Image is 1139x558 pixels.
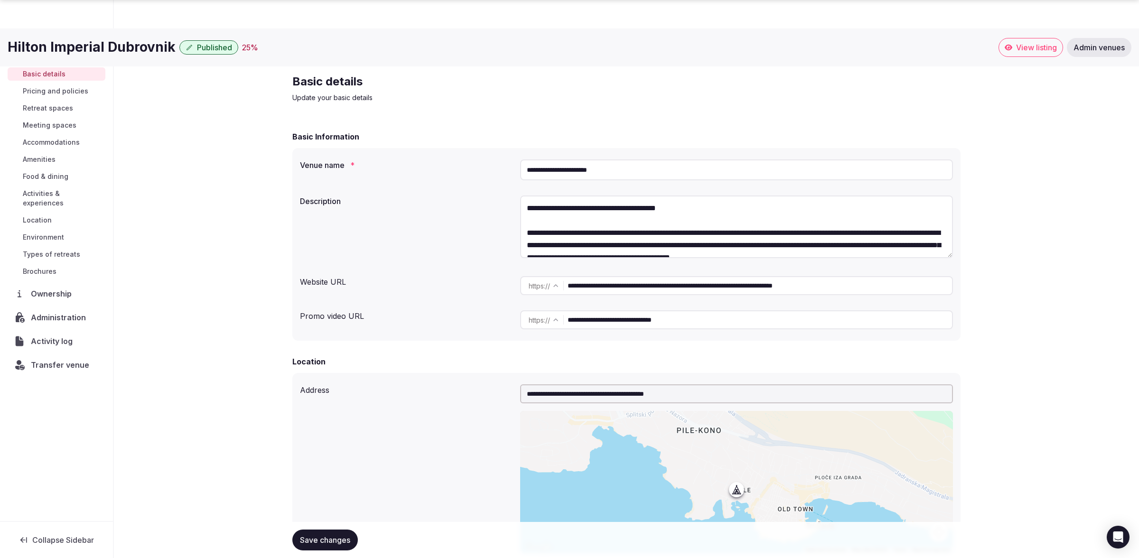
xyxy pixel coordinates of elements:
span: Meeting spaces [23,121,76,130]
a: View listing [999,38,1063,57]
a: Types of retreats [8,248,105,261]
h2: Basic Information [292,131,359,142]
span: Administration [31,312,90,323]
div: Address [300,381,513,396]
a: Food & dining [8,170,105,183]
label: Description [300,197,513,205]
span: Save changes [300,535,350,545]
h2: Location [292,356,326,367]
button: Collapse Sidebar [8,530,105,550]
a: Ownership [8,284,105,304]
span: Environment [23,232,64,242]
a: Brochures [8,265,105,278]
button: 25% [242,42,258,53]
div: Open Intercom Messenger [1107,526,1130,549]
span: Food & dining [23,172,68,181]
span: Accommodations [23,138,80,147]
p: Update your basic details [292,93,611,102]
button: Save changes [292,530,358,550]
div: 25 % [242,42,258,53]
a: Environment [8,231,105,244]
div: Website URL [300,272,513,288]
span: Brochures [23,267,56,276]
h1: Hilton Imperial Dubrovnik [8,38,176,56]
span: Basic details [23,69,65,79]
a: Pricing and policies [8,84,105,98]
span: Collapse Sidebar [32,535,94,545]
button: Transfer venue [8,355,105,375]
span: Pricing and policies [23,86,88,96]
span: Retreat spaces [23,103,73,113]
span: Activity log [31,335,76,347]
span: Admin venues [1074,43,1125,52]
h2: Basic details [292,74,611,89]
span: Types of retreats [23,250,80,259]
span: Transfer venue [31,359,89,371]
a: Retreat spaces [8,102,105,115]
a: Amenities [8,153,105,166]
a: Accommodations [8,136,105,149]
a: Administration [8,307,105,327]
button: Published [179,40,238,55]
a: Admin venues [1067,38,1131,57]
span: Activities & experiences [23,189,102,208]
span: Location [23,215,52,225]
div: Promo video URL [300,307,513,322]
span: Ownership [31,288,75,299]
a: Meeting spaces [8,119,105,132]
span: Published [197,43,232,52]
span: View listing [1016,43,1057,52]
a: Basic details [8,67,105,81]
a: Location [8,214,105,227]
a: Activity log [8,331,105,351]
label: Venue name [300,161,513,169]
a: Activities & experiences [8,187,105,210]
span: Amenities [23,155,56,164]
